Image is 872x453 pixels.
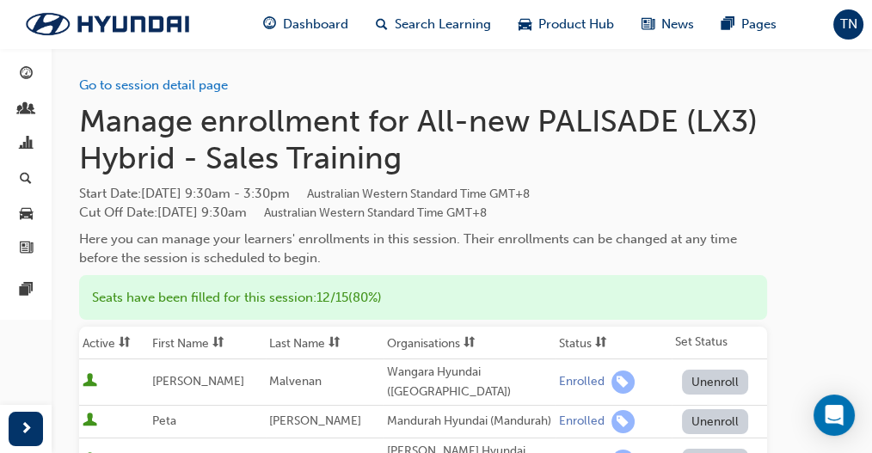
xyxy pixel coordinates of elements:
button: Unenroll [682,409,749,434]
span: search-icon [20,172,32,187]
a: Go to session detail page [79,77,228,93]
span: TN [840,15,857,34]
span: Pages [741,15,777,34]
div: Mandurah Hyundai (Mandurah) [387,412,552,432]
a: pages-iconPages [708,7,790,42]
div: Wangara Hyundai ([GEOGRAPHIC_DATA]) [387,363,552,401]
span: car-icon [20,206,33,222]
button: TN [833,9,863,40]
span: [PERSON_NAME] [152,374,244,389]
span: Search Learning [395,15,491,34]
h1: Manage enrollment for All-new PALISADE (LX3) Hybrid - Sales Training [79,102,767,177]
span: learningRecordVerb_ENROLL-icon [611,370,635,394]
span: people-icon [20,102,33,118]
a: guage-iconDashboard [249,7,362,42]
span: [DATE] 9:30am - 3:30pm [141,186,530,201]
span: [PERSON_NAME] [269,413,361,428]
span: Start Date : [79,184,767,204]
span: Australian Western Standard Time GMT+8 [264,205,487,220]
th: Toggle SortBy [556,327,672,359]
div: Seats have been filled for this session : 12 / 15 ( 80% ) [79,275,767,321]
span: News [661,15,694,34]
span: sorting-icon [119,336,131,351]
button: Unenroll [682,370,749,395]
span: pages-icon [722,14,734,35]
th: Toggle SortBy [149,327,266,359]
img: Trak [9,6,206,42]
span: guage-icon [20,67,33,83]
span: pages-icon [20,283,33,298]
div: Here you can manage your learners' enrollments in this session. Their enrollments can be changed ... [79,230,767,268]
a: search-iconSearch Learning [362,7,505,42]
a: news-iconNews [628,7,708,42]
th: Toggle SortBy [266,327,383,359]
span: User is active [83,413,97,430]
div: Open Intercom Messenger [814,395,855,436]
span: news-icon [642,14,654,35]
span: chart-icon [20,137,33,152]
th: Toggle SortBy [384,327,556,359]
span: next-icon [20,419,33,440]
span: sorting-icon [212,336,224,351]
span: guage-icon [263,14,276,35]
span: sorting-icon [329,336,341,351]
span: Malvenan [269,374,322,389]
span: Dashboard [283,15,348,34]
span: learningRecordVerb_ENROLL-icon [611,410,635,433]
span: Peta [152,413,176,428]
span: Product Hub [538,15,614,34]
span: car-icon [519,14,531,35]
a: car-iconProduct Hub [505,7,628,42]
span: Cut Off Date : [DATE] 9:30am [79,205,487,220]
span: sorting-icon [595,336,607,351]
span: news-icon [20,242,33,257]
div: Enrolled [559,374,605,390]
div: Enrolled [559,413,605,430]
th: Set Status [672,327,767,359]
span: Australian Western Standard Time GMT+8 [307,187,530,201]
span: sorting-icon [464,336,476,351]
span: search-icon [376,14,388,35]
span: User is active [83,373,97,390]
th: Toggle SortBy [79,327,149,359]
